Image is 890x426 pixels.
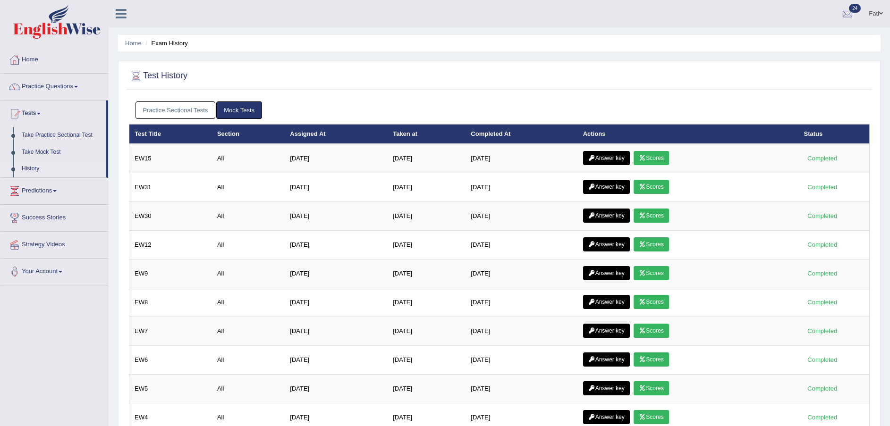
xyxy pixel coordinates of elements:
td: [DATE] [466,144,577,173]
div: Completed [804,384,841,393]
td: EW5 [129,375,212,403]
a: Home [0,47,108,70]
td: [DATE] [285,288,388,317]
a: Practice Sectional Tests [136,101,216,119]
td: All [212,144,285,173]
th: Actions [578,124,799,144]
td: [DATE] [388,288,466,317]
td: All [212,173,285,202]
div: Completed [804,412,841,422]
td: EW8 [129,288,212,317]
a: History [17,160,106,177]
td: EW12 [129,231,212,259]
td: [DATE] [466,317,577,346]
a: Answer key [583,381,630,395]
th: Status [799,124,870,144]
td: EW6 [129,346,212,375]
li: Exam History [143,39,188,48]
div: Completed [804,268,841,278]
div: Completed [804,355,841,365]
div: Completed [804,326,841,336]
a: Scores [634,324,669,338]
a: Scores [634,266,669,280]
td: All [212,375,285,403]
a: Scores [634,151,669,165]
td: [DATE] [466,288,577,317]
td: EW9 [129,259,212,288]
a: Answer key [583,266,630,280]
td: [DATE] [388,202,466,231]
td: [DATE] [388,259,466,288]
td: [DATE] [285,173,388,202]
td: All [212,202,285,231]
a: Answer key [583,324,630,338]
a: Strategy Videos [0,232,108,255]
a: Scores [634,381,669,395]
td: All [212,346,285,375]
a: Scores [634,209,669,223]
a: Your Account [0,259,108,282]
td: [DATE] [285,259,388,288]
a: Mock Tests [216,101,262,119]
a: Scores [634,237,669,251]
td: [DATE] [388,346,466,375]
a: Answer key [583,410,630,424]
td: [DATE] [466,173,577,202]
td: EW7 [129,317,212,346]
td: All [212,317,285,346]
a: Take Practice Sectional Test [17,127,106,144]
a: Scores [634,410,669,424]
h2: Test History [129,69,187,83]
td: [DATE] [466,346,577,375]
a: Answer key [583,352,630,367]
div: Completed [804,182,841,192]
a: Answer key [583,180,630,194]
td: All [212,259,285,288]
div: Completed [804,240,841,250]
td: [DATE] [388,144,466,173]
td: All [212,288,285,317]
a: Home [125,40,142,47]
a: Predictions [0,178,108,201]
th: Section [212,124,285,144]
a: Scores [634,295,669,309]
a: Take Mock Test [17,144,106,161]
a: Tests [0,100,106,124]
div: Completed [804,211,841,221]
td: [DATE] [285,202,388,231]
td: [DATE] [285,346,388,375]
th: Assigned At [285,124,388,144]
a: Answer key [583,209,630,223]
a: Answer key [583,295,630,309]
a: Scores [634,180,669,194]
td: [DATE] [466,259,577,288]
td: [DATE] [388,173,466,202]
a: Scores [634,352,669,367]
td: [DATE] [285,375,388,403]
a: Success Stories [0,205,108,228]
td: EW15 [129,144,212,173]
div: Completed [804,297,841,307]
a: Answer key [583,237,630,251]
td: [DATE] [466,231,577,259]
th: Completed At [466,124,577,144]
td: All [212,231,285,259]
td: EW31 [129,173,212,202]
td: [DATE] [285,317,388,346]
td: [DATE] [466,375,577,403]
td: [DATE] [285,231,388,259]
td: [DATE] [285,144,388,173]
td: [DATE] [388,375,466,403]
td: [DATE] [388,231,466,259]
div: Completed [804,153,841,163]
a: Practice Questions [0,74,108,97]
th: Taken at [388,124,466,144]
span: 24 [849,4,861,13]
td: [DATE] [388,317,466,346]
td: [DATE] [466,202,577,231]
a: Answer key [583,151,630,165]
td: EW30 [129,202,212,231]
th: Test Title [129,124,212,144]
